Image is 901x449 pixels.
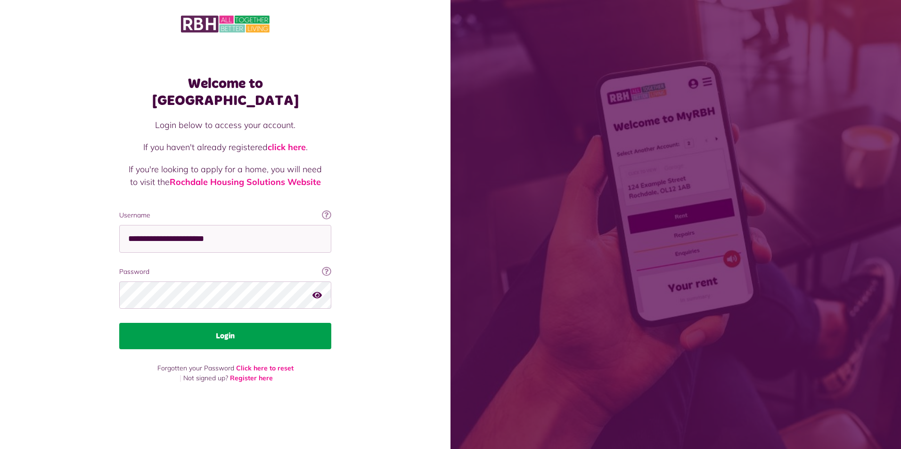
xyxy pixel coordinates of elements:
a: Rochdale Housing Solutions Website [170,176,321,187]
h1: Welcome to [GEOGRAPHIC_DATA] [119,75,331,109]
span: Forgotten your Password [157,364,234,372]
p: If you're looking to apply for a home, you will need to visit the [129,163,322,188]
button: Login [119,323,331,349]
label: Username [119,210,331,220]
p: Login below to access your account. [129,119,322,131]
a: Register here [230,374,273,382]
p: If you haven't already registered . [129,141,322,153]
a: click here [268,142,306,152]
label: Password [119,267,331,277]
span: Not signed up? [183,374,228,382]
a: Click here to reset [236,364,294,372]
img: MyRBH [181,14,270,34]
